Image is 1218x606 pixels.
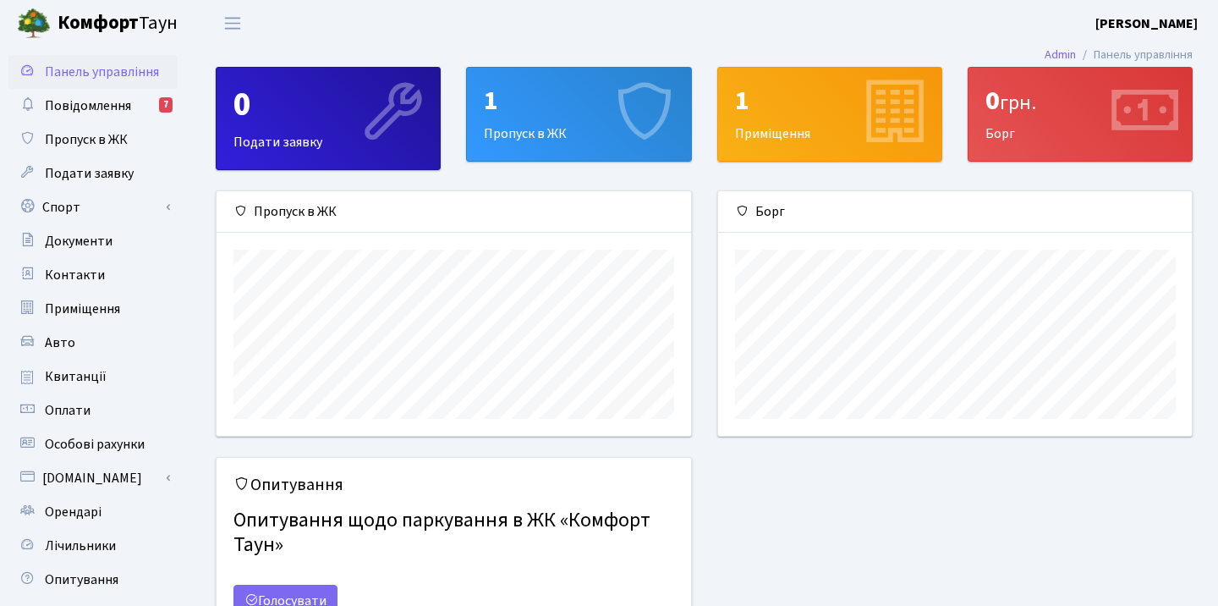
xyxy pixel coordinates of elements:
[217,191,691,233] div: Пропуск в ЖК
[467,68,690,161] div: Пропуск в ЖК
[985,85,1175,117] div: 0
[8,89,178,123] a: Повідомлення7
[1045,46,1076,63] a: Admin
[45,130,128,149] span: Пропуск в ЖК
[217,68,440,169] div: Подати заявку
[1019,37,1218,73] nav: breadcrumb
[45,96,131,115] span: Повідомлення
[45,164,134,183] span: Подати заявку
[45,300,120,318] span: Приміщення
[8,495,178,529] a: Орендарі
[45,266,105,284] span: Контакти
[58,9,139,36] b: Комфорт
[233,85,423,125] div: 0
[8,123,178,157] a: Пропуск в ЖК
[8,563,178,597] a: Опитування
[45,435,145,454] span: Особові рахунки
[718,191,1193,233] div: Борг
[45,503,101,521] span: Орендарі
[45,333,75,352] span: Авто
[8,55,178,89] a: Панель управління
[968,68,1192,161] div: Борг
[233,475,674,495] h5: Опитування
[466,67,691,162] a: 1Пропуск в ЖК
[8,224,178,258] a: Документи
[45,63,159,81] span: Панель управління
[718,68,941,161] div: Приміщення
[45,537,116,555] span: Лічильники
[735,85,924,117] div: 1
[717,67,942,162] a: 1Приміщення
[1000,88,1036,118] span: грн.
[58,9,178,38] span: Таун
[45,570,118,589] span: Опитування
[8,292,178,326] a: Приміщення
[45,232,112,251] span: Документи
[159,97,173,113] div: 7
[8,157,178,190] a: Подати заявку
[1095,14,1198,33] b: [PERSON_NAME]
[8,190,178,224] a: Спорт
[8,326,178,360] a: Авто
[1076,46,1193,64] li: Панель управління
[211,9,254,37] button: Переключити навігацію
[1095,14,1198,34] a: [PERSON_NAME]
[45,367,107,386] span: Квитанції
[8,394,178,427] a: Оплати
[8,461,178,495] a: [DOMAIN_NAME]
[216,67,441,170] a: 0Подати заявку
[484,85,673,117] div: 1
[8,258,178,292] a: Контакти
[45,401,91,420] span: Оплати
[233,502,674,565] h4: Опитування щодо паркування в ЖК «Комфорт Таун»
[8,529,178,563] a: Лічильники
[8,427,178,461] a: Особові рахунки
[8,360,178,394] a: Квитанції
[17,7,51,41] img: logo.png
